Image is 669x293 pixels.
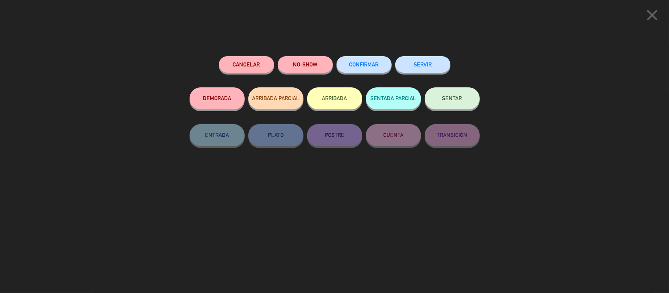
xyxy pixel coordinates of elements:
[395,56,450,73] button: SERVIR
[219,56,274,73] button: Cancelar
[278,56,333,73] button: NO-SHOW
[307,124,362,146] button: POSTRE
[641,6,663,27] button: close
[307,87,362,109] button: ARRIBADA
[248,124,303,146] button: PLATO
[366,87,421,109] button: SENTADA PARCIAL
[190,87,245,109] button: DEMORADA
[349,61,379,68] span: CONFIRMAR
[366,124,421,146] button: CUENTA
[337,56,392,73] button: CONFIRMAR
[425,124,480,146] button: TRANSICIÓN
[442,95,462,101] span: SENTAR
[425,87,480,109] button: SENTAR
[252,95,299,101] span: ARRIBADA PARCIAL
[643,6,661,24] i: close
[248,87,303,109] button: ARRIBADA PARCIAL
[190,124,245,146] button: ENTRADA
